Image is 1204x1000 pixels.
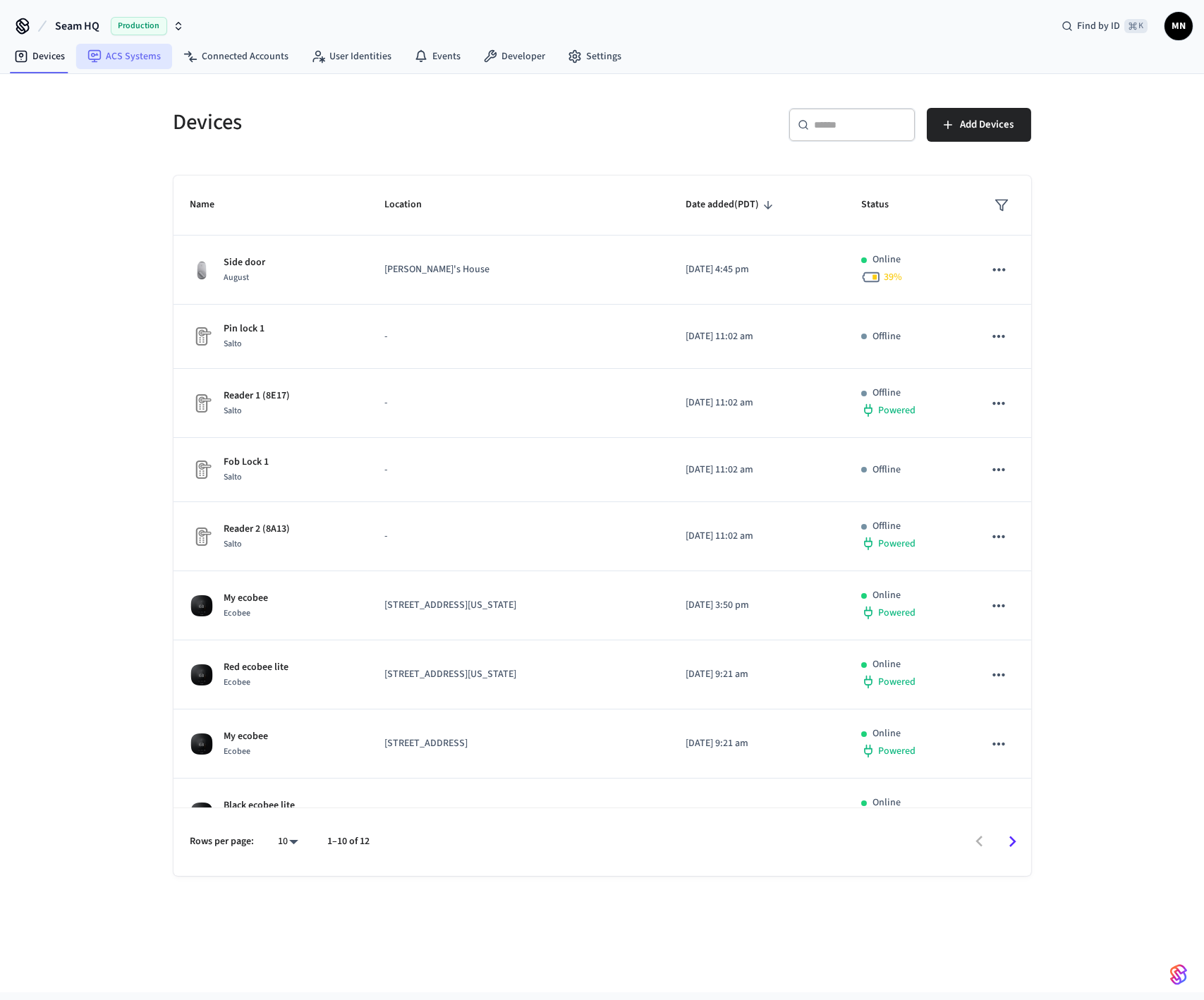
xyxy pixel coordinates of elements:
div: Find by ID⌘ K [1050,13,1159,39]
span: 39 % [884,270,902,284]
p: Offline [872,329,901,344]
span: Location [384,194,440,216]
table: sticky table [174,176,1031,917]
a: Developer [472,44,557,69]
img: ecobee_lite_3 [190,664,213,686]
p: Rows per page: [190,834,255,849]
span: Ecobee [224,745,251,757]
a: Devices [3,44,76,69]
img: Placeholder Lock Image [190,325,213,348]
p: [STREET_ADDRESS] [384,736,652,751]
p: Red ecobee lite [224,660,289,675]
a: Connected Accounts [172,44,300,69]
a: Events [403,44,472,69]
p: 1–10 of 12 [328,834,370,849]
p: [DATE] 11:02 am [686,529,827,544]
span: Salto [224,405,243,417]
p: Online [872,657,901,672]
span: August [224,272,250,283]
p: [DATE] 9:21 am [686,667,827,682]
p: Offline [872,386,901,401]
span: Salto [224,471,243,483]
button: MN [1165,12,1193,40]
span: Powered [878,744,916,758]
span: ⌘ K [1124,19,1148,33]
p: [PERSON_NAME]'s House [384,262,652,277]
p: Side door [224,255,266,270]
p: [DATE] 9:21 am [686,736,827,751]
p: Offline [872,519,901,534]
span: Seam HQ [55,18,99,35]
p: [GEOGRAPHIC_DATA], [GEOGRAPHIC_DATA] [384,805,652,820]
p: [DATE] 3:50 pm [686,598,827,613]
p: Fob Lock 1 [224,455,269,470]
p: [DATE] 4:45 pm [686,262,827,277]
p: [STREET_ADDRESS][US_STATE] [384,598,652,613]
span: Status [861,194,907,216]
img: Placeholder Lock Image [190,392,213,415]
span: Name [190,194,233,216]
span: Add Devices [961,116,1014,134]
a: User Identities [300,44,403,69]
p: [STREET_ADDRESS][US_STATE] [384,667,652,682]
p: Online [872,252,901,267]
p: Reader 2 (8A13) [224,522,291,537]
img: ecobee_lite_3 [190,802,213,824]
p: Online [872,726,901,741]
p: Black ecobee lite [224,798,296,813]
span: Powered [878,403,916,417]
p: Reader 1 (8E17) [224,389,291,403]
a: Settings [557,44,633,69]
p: - [384,396,652,410]
span: Salto [224,538,243,550]
span: MN [1166,13,1191,39]
img: Placeholder Lock Image [190,458,213,481]
a: ACS Systems [76,44,172,69]
button: Go to next page [996,825,1029,858]
span: Powered [878,606,916,620]
img: ecobee_lite_3 [190,594,213,617]
span: Ecobee [224,607,251,619]
p: [DATE] 9:21 am [686,805,827,820]
img: ecobee_lite_3 [190,733,213,755]
span: Ecobee [224,676,251,688]
p: My ecobee [224,591,269,606]
button: Add Devices [927,108,1031,142]
span: Date added(PDT) [686,194,777,216]
p: Offline [872,463,901,477]
p: [DATE] 11:02 am [686,463,827,477]
h5: Devices [174,108,594,137]
span: Powered [878,537,916,551]
p: [DATE] 11:02 am [686,329,827,344]
p: My ecobee [224,729,269,744]
span: Production [111,17,167,35]
p: Online [872,795,901,810]
p: - [384,329,652,344]
img: August Wifi Smart Lock 3rd Gen, Silver, Front [190,259,213,281]
div: 10 [272,831,305,852]
p: [DATE] 11:02 am [686,396,827,410]
img: Placeholder Lock Image [190,525,213,548]
p: - [384,529,652,544]
p: Online [872,588,901,603]
span: Powered [878,675,916,689]
p: Pin lock 1 [224,322,265,336]
span: Salto [224,338,243,350]
span: Find by ID [1077,19,1120,33]
p: - [384,463,652,477]
img: SeamLogoGradient.69752ec5.svg [1170,963,1187,986]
